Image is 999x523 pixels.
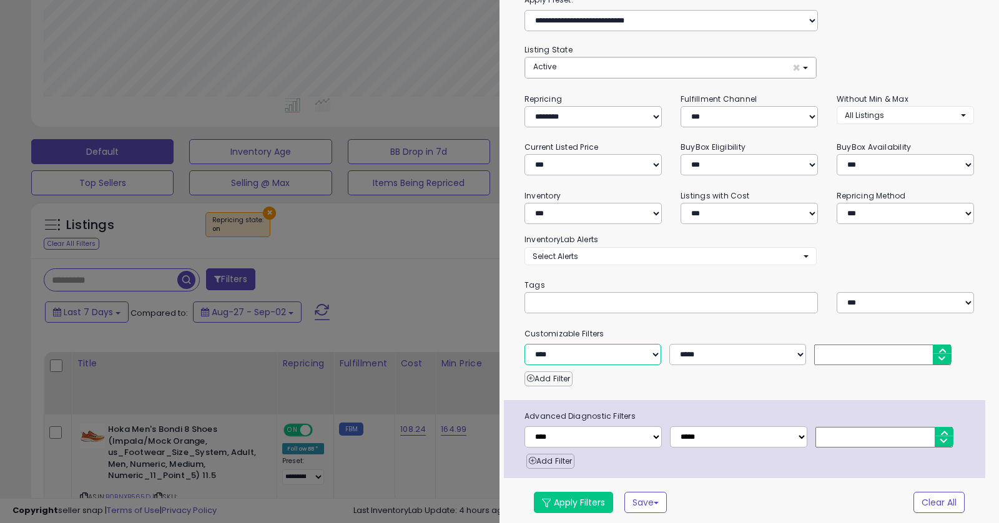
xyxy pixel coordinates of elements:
span: Select Alerts [533,251,578,261]
span: × [792,61,800,74]
small: Current Listed Price [524,142,598,152]
span: All Listings [845,110,884,120]
small: Customizable Filters [515,327,983,341]
small: Tags [515,278,983,292]
small: Repricing [524,94,562,104]
button: Active × [525,57,816,78]
small: InventoryLab Alerts [524,234,598,245]
span: Active [533,61,556,72]
button: Save [624,492,667,513]
button: Add Filter [524,371,573,386]
small: Inventory [524,190,561,201]
span: Advanced Diagnostic Filters [515,409,985,423]
button: All Listings [837,106,974,124]
small: Repricing Method [837,190,906,201]
small: Listings with Cost [681,190,749,201]
button: Clear All [913,492,965,513]
small: BuyBox Availability [837,142,911,152]
button: Add Filter [526,454,574,469]
button: Apply Filters [534,492,613,513]
small: Without Min & Max [837,94,908,104]
small: Fulfillment Channel [681,94,757,104]
button: Select Alerts [524,247,817,265]
small: BuyBox Eligibility [681,142,746,152]
small: Listing State [524,44,573,55]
